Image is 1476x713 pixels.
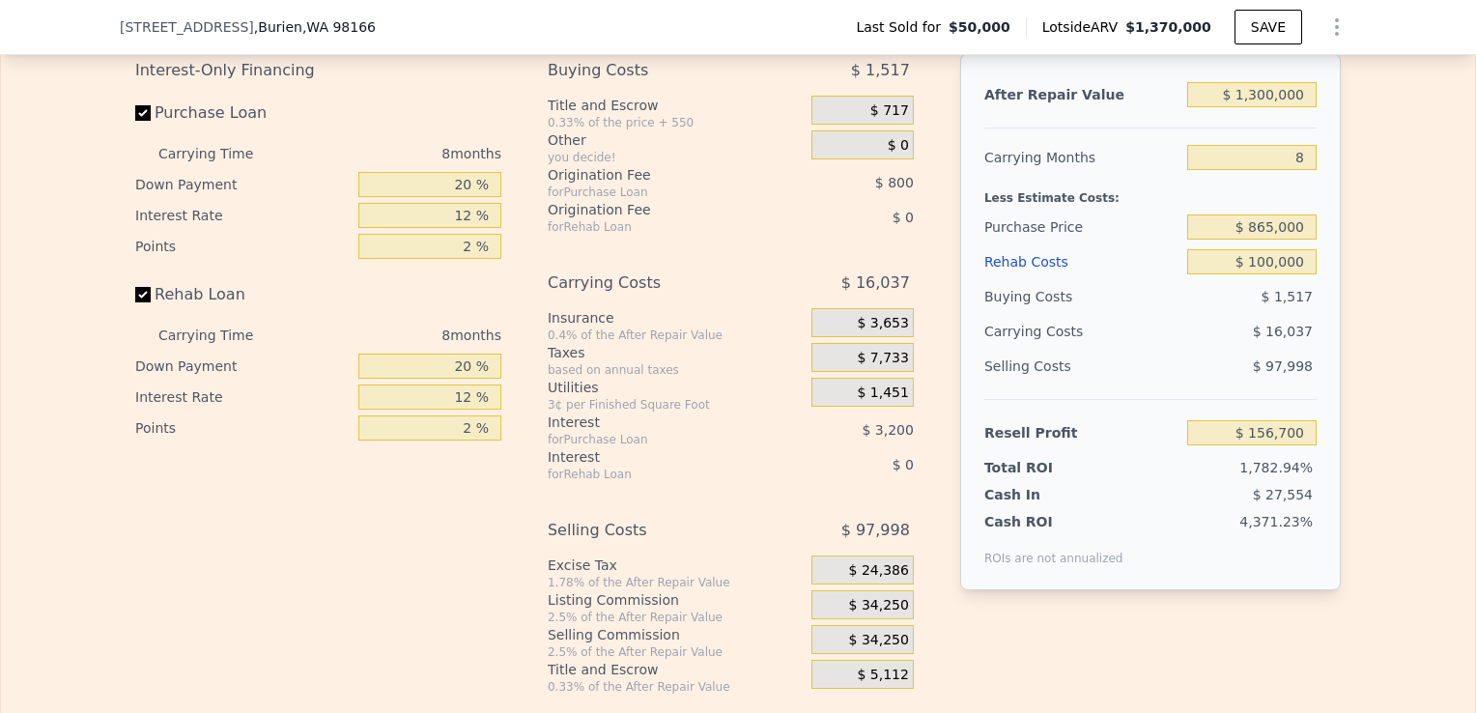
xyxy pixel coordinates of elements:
[548,556,804,575] div: Excise Tax
[548,115,804,130] div: 0.33% of the price + 550
[548,625,804,644] div: Selling Commission
[841,266,910,300] span: $ 16,037
[548,266,763,300] div: Carrying Costs
[292,320,501,351] div: 8 months
[984,314,1105,349] div: Carrying Costs
[548,219,763,235] div: for Rehab Loan
[857,350,908,367] span: $ 7,733
[1235,10,1302,44] button: SAVE
[949,17,1010,37] span: $50,000
[870,102,909,120] span: $ 717
[984,415,1179,450] div: Resell Profit
[548,96,804,115] div: Title and Escrow
[548,447,763,467] div: Interest
[984,279,1179,314] div: Buying Costs
[135,277,351,312] label: Rehab Loan
[984,175,1317,210] div: Less Estimate Costs:
[849,562,909,580] span: $ 24,386
[548,513,763,548] div: Selling Costs
[1239,514,1313,529] span: 4,371.23%
[135,169,351,200] div: Down Payment
[120,17,254,37] span: [STREET_ADDRESS]
[548,200,763,219] div: Origination Fee
[135,413,351,443] div: Points
[862,422,913,438] span: $ 3,200
[1253,358,1313,374] span: $ 97,998
[135,200,351,231] div: Interest Rate
[857,667,908,684] span: $ 5,112
[548,467,763,482] div: for Rehab Loan
[135,382,351,413] div: Interest Rate
[548,590,804,610] div: Listing Commission
[548,53,763,88] div: Buying Costs
[158,320,284,351] div: Carrying Time
[548,378,804,397] div: Utilities
[1253,324,1313,339] span: $ 16,037
[841,513,910,548] span: $ 97,998
[893,457,914,472] span: $ 0
[984,512,1123,531] div: Cash ROI
[135,96,351,130] label: Purchase Loan
[548,644,804,660] div: 2.5% of the After Repair Value
[548,432,763,447] div: for Purchase Loan
[893,210,914,225] span: $ 0
[302,19,376,35] span: , WA 98166
[984,458,1105,477] div: Total ROI
[1125,19,1211,35] span: $1,370,000
[548,185,763,200] div: for Purchase Loan
[888,137,909,155] span: $ 0
[548,575,804,590] div: 1.78% of the After Repair Value
[1262,289,1313,304] span: $ 1,517
[548,165,763,185] div: Origination Fee
[849,632,909,649] span: $ 34,250
[548,150,804,165] div: you decide!
[856,17,949,37] span: Last Sold for
[548,413,763,432] div: Interest
[984,210,1179,244] div: Purchase Price
[135,287,151,302] input: Rehab Loan
[548,397,804,413] div: 3¢ per Finished Square Foot
[548,610,804,625] div: 2.5% of the After Repair Value
[984,485,1105,504] div: Cash In
[548,308,804,328] div: Insurance
[851,53,910,88] span: $ 1,517
[984,77,1179,112] div: After Repair Value
[548,328,804,343] div: 0.4% of the After Repair Value
[548,679,804,695] div: 0.33% of the After Repair Value
[984,349,1179,384] div: Selling Costs
[135,53,501,88] div: Interest-Only Financing
[984,531,1123,566] div: ROIs are not annualized
[135,231,351,262] div: Points
[1318,8,1356,46] button: Show Options
[548,660,804,679] div: Title and Escrow
[548,362,804,378] div: based on annual taxes
[857,315,908,332] span: $ 3,653
[984,244,1179,279] div: Rehab Costs
[548,130,804,150] div: Other
[1253,487,1313,502] span: $ 27,554
[135,105,151,121] input: Purchase Loan
[254,17,376,37] span: , Burien
[135,351,351,382] div: Down Payment
[1239,460,1313,475] span: 1,782.94%
[984,140,1179,175] div: Carrying Months
[548,343,804,362] div: Taxes
[1042,17,1125,37] span: Lotside ARV
[857,385,908,402] span: $ 1,451
[158,138,284,169] div: Carrying Time
[849,597,909,614] span: $ 34,250
[292,138,501,169] div: 8 months
[875,175,914,190] span: $ 800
